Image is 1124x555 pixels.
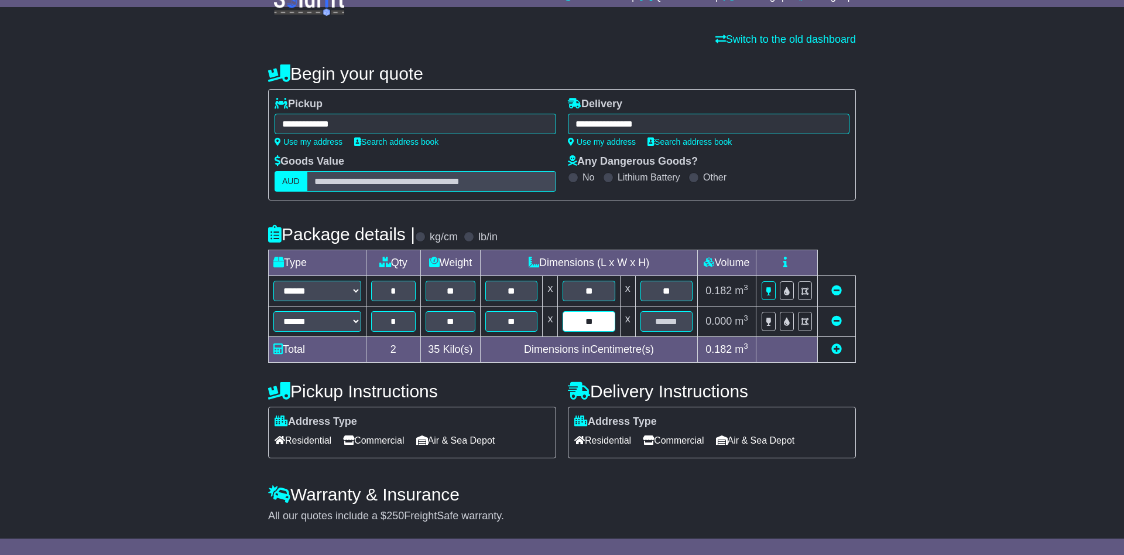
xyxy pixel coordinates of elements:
[420,337,481,363] td: Kilo(s)
[743,283,748,292] sup: 3
[430,231,458,244] label: kg/cm
[703,172,727,183] label: Other
[543,276,558,307] td: x
[478,231,498,244] label: lb/in
[416,431,495,450] span: Air & Sea Depot
[343,431,404,450] span: Commercial
[543,307,558,337] td: x
[705,315,732,327] span: 0.000
[716,431,795,450] span: Air & Sea Depot
[568,382,856,401] h4: Delivery Instructions
[428,343,440,355] span: 35
[275,416,357,428] label: Address Type
[582,172,594,183] label: No
[643,431,704,450] span: Commercial
[366,337,421,363] td: 2
[735,343,748,355] span: m
[275,137,342,147] a: Use my address
[743,314,748,322] sup: 3
[620,276,635,307] td: x
[268,485,856,504] h4: Warranty & Insurance
[386,510,404,522] span: 250
[568,98,622,111] label: Delivery
[735,315,748,327] span: m
[268,382,556,401] h4: Pickup Instructions
[269,250,366,276] td: Type
[831,285,842,297] a: Remove this item
[647,137,732,147] a: Search address book
[366,250,421,276] td: Qty
[715,33,856,45] a: Switch to the old dashboard
[268,64,856,83] h4: Begin your quote
[275,98,323,111] label: Pickup
[269,337,366,363] td: Total
[481,250,698,276] td: Dimensions (L x W x H)
[831,343,842,355] a: Add new item
[275,431,331,450] span: Residential
[268,510,856,523] div: All our quotes include a $ FreightSafe warranty.
[568,155,698,168] label: Any Dangerous Goods?
[705,285,732,297] span: 0.182
[354,137,438,147] a: Search address book
[275,171,307,192] label: AUD
[574,416,657,428] label: Address Type
[697,250,756,276] td: Volume
[743,342,748,350] sup: 3
[735,285,748,297] span: m
[831,315,842,327] a: Remove this item
[618,172,680,183] label: Lithium Battery
[481,337,698,363] td: Dimensions in Centimetre(s)
[420,250,481,276] td: Weight
[568,137,636,147] a: Use my address
[275,155,344,168] label: Goods Value
[620,307,635,337] td: x
[705,343,732,355] span: 0.182
[268,224,415,244] h4: Package details |
[574,431,631,450] span: Residential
